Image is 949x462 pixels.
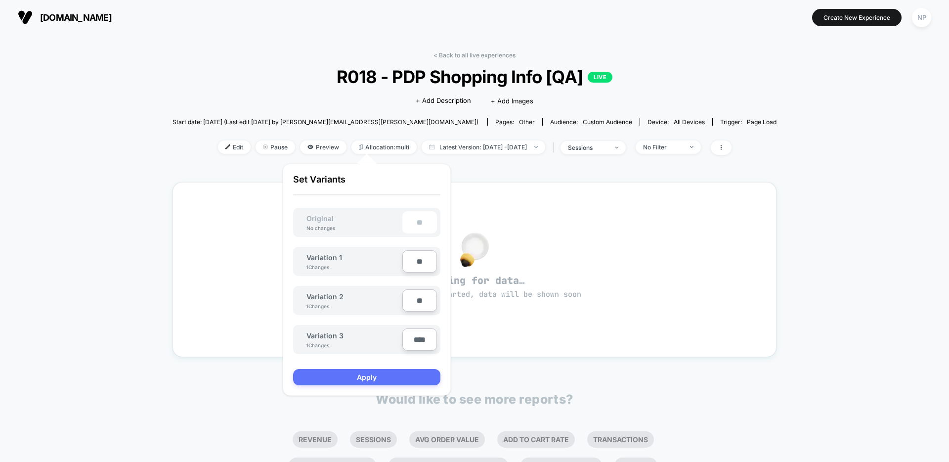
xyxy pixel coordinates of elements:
div: Trigger: [720,118,776,126]
span: Pause [256,140,295,154]
button: [DOMAIN_NAME] [15,9,115,25]
p: Would like to see more reports? [376,392,573,407]
li: Revenue [293,431,338,448]
span: Variation 1 [306,253,342,262]
div: NP [912,8,931,27]
div: 1 Changes [306,342,336,348]
img: end [534,146,538,148]
div: sessions [568,144,607,151]
button: Apply [293,369,440,385]
span: Custom Audience [583,118,632,126]
span: | [550,140,561,155]
span: + Add Images [491,97,533,105]
span: Waiting for data… [190,274,759,300]
li: Transactions [587,431,654,448]
li: Add To Cart Rate [497,431,575,448]
p: Set Variants [293,174,440,195]
span: Preview [300,140,346,154]
li: Sessions [350,431,397,448]
div: 1 Changes [306,264,336,270]
p: LIVE [588,72,612,83]
img: end [263,144,268,149]
img: rebalance [359,144,363,150]
a: < Back to all live experiences [433,51,516,59]
span: Device: [640,118,712,126]
button: Create New Experience [812,9,902,26]
span: experience just started, data will be shown soon [368,289,581,299]
span: Variation 2 [306,292,344,301]
li: Avg Order Value [409,431,485,448]
span: Start date: [DATE] (Last edit [DATE] by [PERSON_NAME][EMAIL_ADDRESS][PERSON_NAME][DOMAIN_NAME]) [173,118,478,126]
span: [DOMAIN_NAME] [40,12,112,23]
span: Variation 3 [306,331,344,340]
span: R018 - PDP Shopping Info [QA] [203,66,746,87]
div: 1 Changes [306,303,336,309]
img: end [615,146,618,148]
span: Original [297,214,344,223]
img: end [690,146,693,148]
span: + Add Description [416,96,471,106]
span: Latest Version: [DATE] - [DATE] [422,140,545,154]
span: Edit [218,140,251,154]
span: other [519,118,535,126]
div: Pages: [495,118,535,126]
img: edit [225,144,230,149]
div: Audience: [550,118,632,126]
img: no_data [460,232,489,267]
div: No Filter [643,143,683,151]
img: Visually logo [18,10,33,25]
span: Page Load [747,118,776,126]
button: NP [909,7,934,28]
div: No changes [297,225,345,231]
img: calendar [429,144,434,149]
span: all devices [674,118,705,126]
span: Allocation: multi [351,140,417,154]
